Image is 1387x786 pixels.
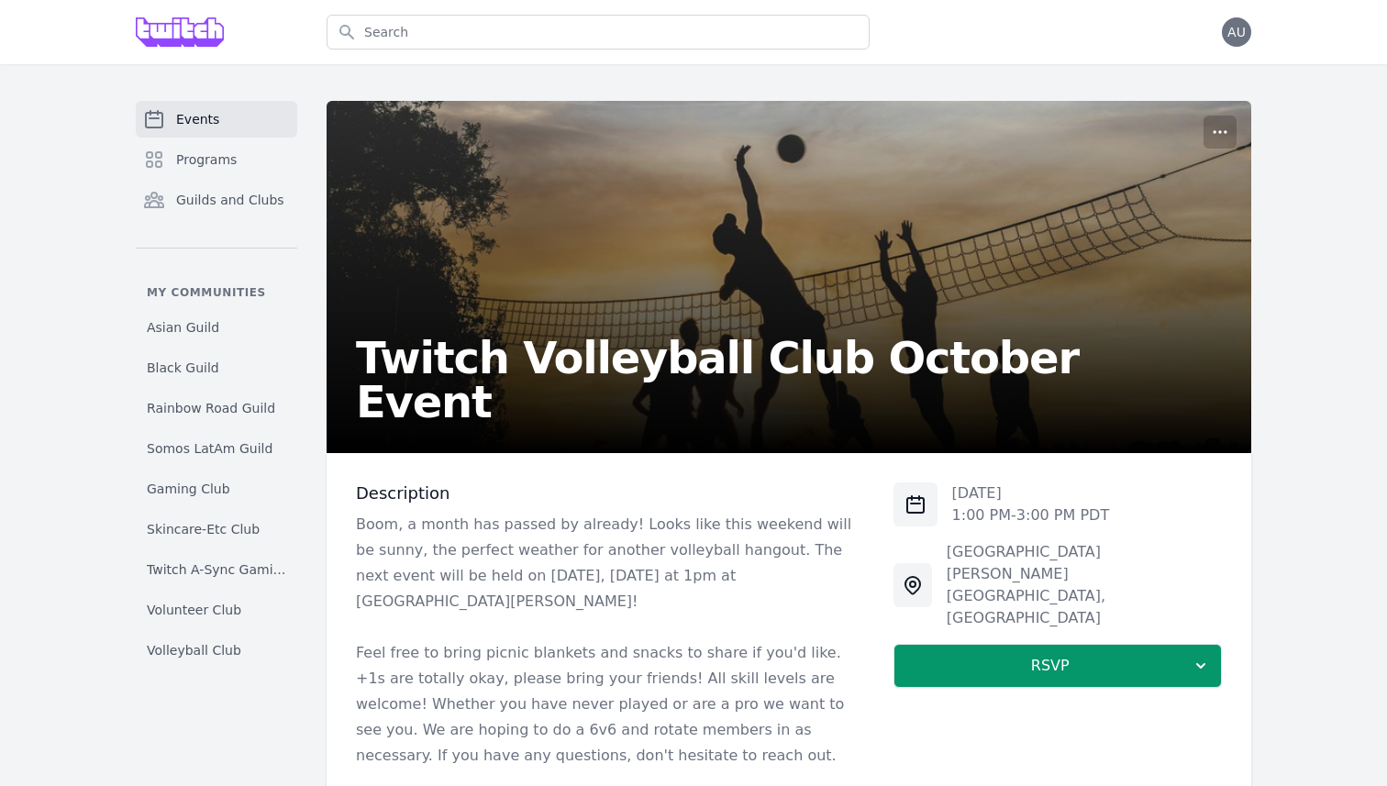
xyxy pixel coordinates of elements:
span: Rainbow Road Guild [147,399,275,417]
a: Guilds and Clubs [136,182,297,218]
a: Somos LatAm Guild [136,432,297,465]
a: Gaming Club [136,472,297,505]
span: Skincare-Etc Club [147,520,260,538]
a: Events [136,101,297,138]
p: Boom, a month has passed by already! Looks like this weekend will be sunny, the perfect weather f... [356,512,864,614]
span: RSVP [909,655,1192,677]
a: Black Guild [136,351,297,384]
span: Twitch A-Sync Gaming (TAG) Club [147,560,286,579]
a: Twitch A-Sync Gaming (TAG) Club [136,553,297,586]
a: Asian Guild [136,311,297,344]
button: AU [1222,17,1251,47]
p: 1:00 PM - 3:00 PM PDT [952,504,1110,526]
span: Black Guild [147,359,219,377]
span: Guilds and Clubs [176,191,284,209]
a: Rainbow Road Guild [136,392,297,425]
span: Events [176,110,219,128]
a: Programs [136,141,297,178]
img: Grove [136,17,224,47]
p: Feel free to bring picnic blankets and snacks to share if you'd like. +1s are totally okay, pleas... [356,640,864,769]
input: Search [327,15,870,50]
span: Volunteer Club [147,601,241,619]
span: Volleyball Club [147,641,241,659]
span: Gaming Club [147,480,230,498]
a: Volunteer Club [136,593,297,626]
span: AU [1227,26,1246,39]
p: My communities [136,285,297,300]
span: Somos LatAm Guild [147,439,272,458]
span: Programs [176,150,237,169]
span: [GEOGRAPHIC_DATA][PERSON_NAME] [GEOGRAPHIC_DATA] , [GEOGRAPHIC_DATA] [947,543,1105,626]
p: [DATE] [952,482,1110,504]
a: Skincare-Etc Club [136,513,297,546]
span: Asian Guild [147,318,219,337]
nav: Sidebar [136,101,297,667]
button: RSVP [893,644,1222,688]
h3: Description [356,482,864,504]
a: Volleyball Club [136,634,297,667]
h2: Twitch Volleyball Club October Event [356,336,1222,424]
